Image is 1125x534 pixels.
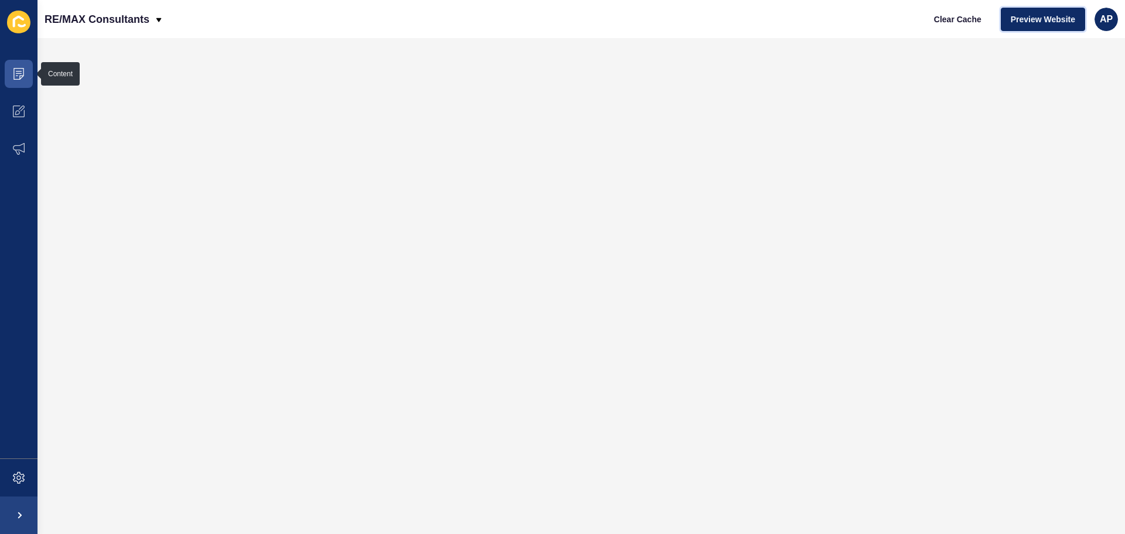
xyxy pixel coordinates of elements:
[924,8,991,31] button: Clear Cache
[1100,13,1113,25] span: AP
[45,5,149,34] p: RE/MAX Consultants
[1011,13,1075,25] span: Preview Website
[934,13,981,25] span: Clear Cache
[1001,8,1085,31] button: Preview Website
[48,69,73,79] div: Content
